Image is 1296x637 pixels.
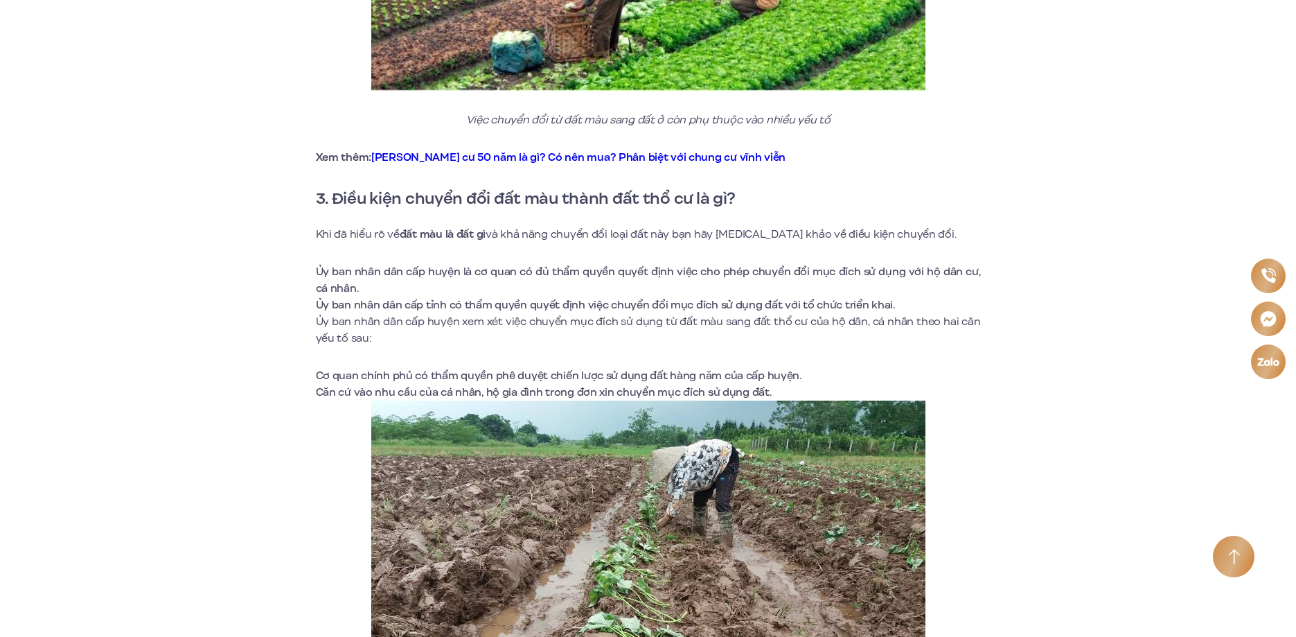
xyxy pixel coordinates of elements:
[371,150,785,165] a: [PERSON_NAME] cư 50 năm là gì? Có nên mua? Phân biệt với chung cư vĩnh viễn
[316,186,981,211] h2: 3. Điều kiện chuyển đổi đất màu thành đất thổ cư là gì?
[400,227,486,242] strong: đất màu là đất gì
[316,150,786,165] strong: Xem thêm:
[316,367,981,384] li: Cơ quan chính phủ có thẩm quyền phê duyệt chiến lược sử dụng đất hàng năm của cấp huyện.
[1260,311,1277,327] img: Messenger icon
[466,112,831,128] em: Việc chuyển đổi từ đất màu sang đất ở còn phụ thuộc vào nhiều yếu tố
[316,384,981,401] li: Căn cứ vào nhu cầu của cá nhân, hộ gia đình trong đơn xin chuyển mục đích sử dụng đất.
[316,226,981,243] p: Khi đã hiểu rõ về và khả năng chuyển đổi loại đất này bạn hãy [MEDICAL_DATA] khảo về điều kiện ch...
[1228,549,1240,565] img: Arrow icon
[1261,268,1275,283] img: Phone icon
[316,297,981,313] li: Ủy ban nhân dân cấp tỉnh có thẩm quyền quyết định việc chuyển đổi mục đích sử dụng đất với tổ chứ...
[316,313,981,347] p: Ủy ban nhân dân cấp huyện xem xét việc chuyển mục đích sử dụng từ đất màu sang đất thổ cư của hộ ...
[1257,358,1279,366] img: Zalo icon
[316,263,981,297] li: Ủy ban nhân dân cấp huyện là cơ quan có đủ thẩm quyền quyết định việc cho phép chuyển đổi mục đíc...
